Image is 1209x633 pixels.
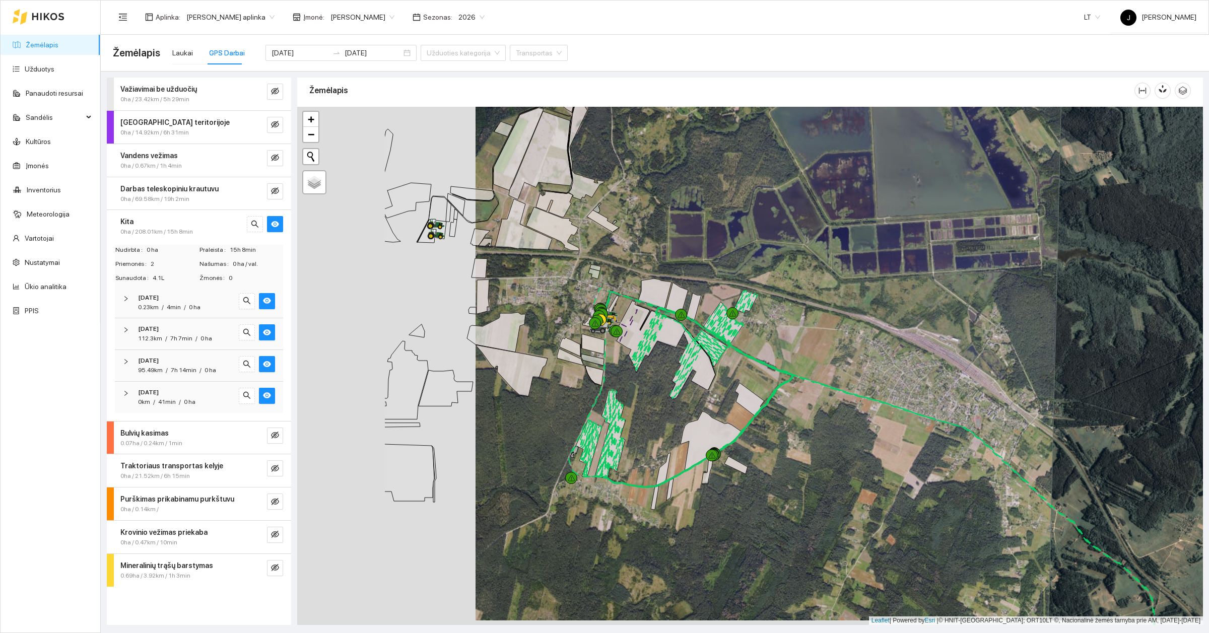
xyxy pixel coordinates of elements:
[233,259,283,269] span: 0 ha / val.
[239,293,255,309] button: search
[871,617,890,624] a: Leaflet
[26,89,83,97] a: Panaudoti resursai
[115,318,283,349] div: [DATE]112.3km/7h 7min/0 hasearcheye
[120,118,230,126] strong: [GEOGRAPHIC_DATA] teritorijoje
[272,47,328,58] input: Pradžios data
[309,76,1134,105] div: Žemėlapis
[107,521,291,553] div: Krovinio vežimas priekaba0ha / 0.47km / 10mineye-invisible
[271,154,279,163] span: eye-invisible
[107,421,291,454] div: Bulvių kasimas0.07ha / 0.24km / 1mineye-invisible
[138,367,163,374] span: 95.49km
[423,12,452,23] span: Sezonas :
[458,10,485,25] span: 2026
[303,112,318,127] a: Zoom in
[147,245,198,255] span: 0 ha
[199,367,201,374] span: /
[259,293,275,309] button: eye
[123,296,129,302] span: right
[120,227,193,237] span: 0ha / 208.01km / 15h 8min
[120,495,234,503] strong: Purškimas prikabinamu purkštuvu
[120,462,223,470] strong: Traktoriaus transportas kelyje
[138,389,159,396] strong: [DATE]
[171,367,196,374] span: 7h 14min
[107,210,291,243] div: Kita0ha / 208.01km / 15h 8minsearcheye
[25,283,66,291] a: Ūkio analitika
[26,107,83,127] span: Sandėlis
[120,152,178,160] strong: Vandens vežimas
[120,95,189,104] span: 0ha / 23.42km / 5h 29min
[120,439,182,448] span: 0.07ha / 0.24km / 1min
[1084,10,1100,25] span: LT
[120,194,189,204] span: 0ha / 69.58km / 19h 2min
[267,560,283,576] button: eye-invisible
[239,388,255,404] button: search
[162,304,164,311] span: /
[205,367,216,374] span: 0 ha
[247,216,263,232] button: search
[166,367,168,374] span: /
[120,571,190,581] span: 0.69ha / 3.92km / 1h 3min
[243,297,251,306] span: search
[25,307,39,315] a: PPIS
[26,162,49,170] a: Įmonės
[120,561,213,570] strong: Mineralinių trąšų barstymas
[413,13,421,21] span: calendar
[27,186,61,194] a: Inventorius
[170,335,192,342] span: 7h 7min
[138,357,159,364] strong: [DATE]
[172,47,193,58] div: Laukai
[271,464,279,474] span: eye-invisible
[151,259,198,269] span: 2
[113,7,133,27] button: menu-fold
[1135,87,1150,95] span: column-width
[115,287,283,318] div: [DATE]0.23km/4min/0 hasearcheye
[107,554,291,587] div: Mineralinių trąšų barstymas0.69ha / 3.92km / 1h 3mineye-invisible
[138,304,159,311] span: 0.23km
[259,388,275,404] button: eye
[107,454,291,487] div: Traktoriaus transportas kelyje0ha / 21.52km / 6h 15mineye-invisible
[271,564,279,573] span: eye-invisible
[199,273,229,283] span: Žmonės
[303,127,318,142] a: Zoom out
[345,47,401,58] input: Pabaigos data
[123,327,129,333] span: right
[200,335,212,342] span: 0 ha
[184,398,195,405] span: 0 ha
[25,234,54,242] a: Vartotojai
[267,428,283,444] button: eye-invisible
[120,218,133,226] strong: Kita
[239,356,255,372] button: search
[199,245,230,255] span: Praleista
[120,528,208,536] strong: Krovinio vežimas priekaba
[115,350,283,381] div: [DATE]95.49km/7h 14min/0 hasearcheye
[925,617,935,624] a: Esri
[239,324,255,340] button: search
[267,494,283,510] button: eye-invisible
[243,391,251,401] span: search
[263,360,271,370] span: eye
[267,183,283,199] button: eye-invisible
[271,120,279,130] span: eye-invisible
[1127,10,1130,26] span: J
[25,65,54,73] a: Užduotys
[25,258,60,266] a: Nustatymai
[123,359,129,365] span: right
[120,429,169,437] strong: Bulvių kasimas
[271,498,279,507] span: eye-invisible
[267,117,283,133] button: eye-invisible
[308,113,314,125] span: +
[107,144,291,177] div: Vandens vežimas0ha / 0.67km / 1h 4mineye-invisible
[138,398,150,405] span: 0km
[293,13,301,21] span: shop
[303,12,324,23] span: Įmonė :
[167,304,181,311] span: 4min
[199,259,233,269] span: Našumas
[332,49,341,57] span: swap-right
[120,505,159,514] span: 0ha / 0.14km /
[243,328,251,338] span: search
[267,84,283,100] button: eye-invisible
[115,273,153,283] span: Sunaudota
[1134,83,1151,99] button: column-width
[209,47,245,58] div: GPS Darbai
[1120,13,1196,21] span: [PERSON_NAME]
